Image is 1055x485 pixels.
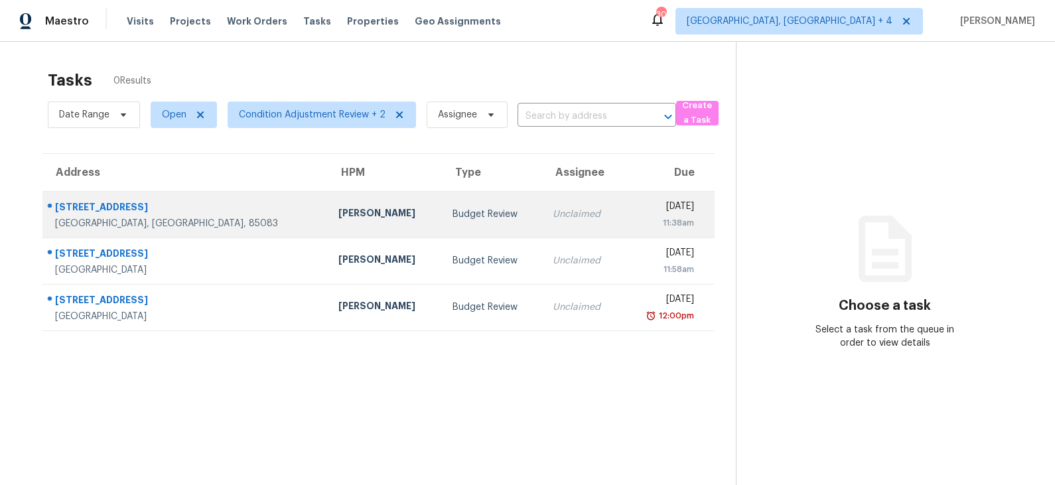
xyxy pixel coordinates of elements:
div: 11:38am [633,216,694,230]
div: [PERSON_NAME] [338,253,431,269]
th: Address [42,154,328,191]
th: HPM [328,154,442,191]
span: [GEOGRAPHIC_DATA], [GEOGRAPHIC_DATA] + 4 [687,15,892,28]
span: Tasks [303,17,331,26]
h2: Tasks [48,74,92,87]
div: [STREET_ADDRESS] [55,247,317,263]
input: Search by address [518,106,639,127]
div: [DATE] [633,200,694,216]
div: Unclaimed [553,301,612,314]
div: 12:00pm [656,309,694,322]
div: Select a task from the queue in order to view details [811,323,959,350]
span: Geo Assignments [415,15,501,28]
div: [PERSON_NAME] [338,206,431,223]
span: Work Orders [227,15,287,28]
div: [STREET_ADDRESS] [55,200,317,217]
div: 11:58am [633,263,694,276]
th: Assignee [542,154,622,191]
div: [PERSON_NAME] [338,299,431,316]
div: Budget Review [453,208,531,221]
span: Create a Task [683,98,712,129]
th: Due [622,154,715,191]
div: [GEOGRAPHIC_DATA] [55,263,317,277]
span: 0 Results [113,74,151,88]
span: Date Range [59,108,109,121]
button: Create a Task [676,101,719,125]
h3: Choose a task [839,299,931,312]
th: Type [442,154,542,191]
span: Visits [127,15,154,28]
span: [PERSON_NAME] [955,15,1035,28]
div: Unclaimed [553,208,612,221]
span: Projects [170,15,211,28]
div: [GEOGRAPHIC_DATA] [55,310,317,323]
span: Open [162,108,186,121]
div: Budget Review [453,254,531,267]
span: Maestro [45,15,89,28]
div: Budget Review [453,301,531,314]
span: Condition Adjustment Review + 2 [239,108,386,121]
div: 30 [656,8,666,21]
img: Overdue Alarm Icon [646,309,656,322]
div: [STREET_ADDRESS] [55,293,317,310]
div: Unclaimed [553,254,612,267]
span: Properties [347,15,399,28]
span: Assignee [438,108,477,121]
div: [DATE] [633,293,694,309]
button: Open [659,107,677,126]
div: [DATE] [633,246,694,263]
div: [GEOGRAPHIC_DATA], [GEOGRAPHIC_DATA], 85083 [55,217,317,230]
